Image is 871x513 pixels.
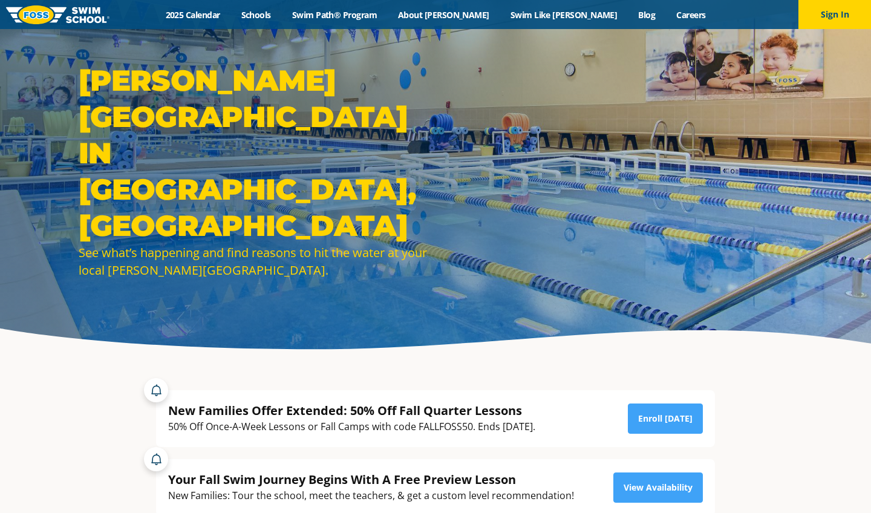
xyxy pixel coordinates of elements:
[79,62,429,244] h1: [PERSON_NAME][GEOGRAPHIC_DATA] in [GEOGRAPHIC_DATA], [GEOGRAPHIC_DATA]
[388,9,500,21] a: About [PERSON_NAME]
[613,472,703,503] a: View Availability
[168,488,574,504] div: New Families: Tour the school, meet the teachers, & get a custom level recommendation!
[6,5,109,24] img: FOSS Swim School Logo
[168,419,535,435] div: 50% Off Once-A-Week Lessons or Fall Camps with code FALLFOSS50. Ends [DATE].
[168,471,574,488] div: Your Fall Swim Journey Begins With A Free Preview Lesson
[168,402,535,419] div: New Families Offer Extended: 50% Off Fall Quarter Lessons
[666,9,716,21] a: Careers
[281,9,387,21] a: Swim Path® Program
[500,9,628,21] a: Swim Like [PERSON_NAME]
[628,404,703,434] a: Enroll [DATE]
[628,9,666,21] a: Blog
[155,9,230,21] a: 2025 Calendar
[230,9,281,21] a: Schools
[79,244,429,279] div: See what’s happening and find reasons to hit the water at your local [PERSON_NAME][GEOGRAPHIC_DATA].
